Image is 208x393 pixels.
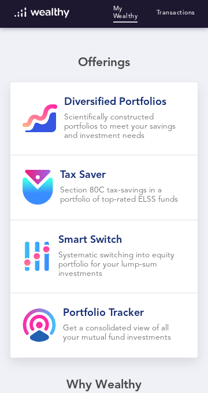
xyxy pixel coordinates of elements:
p: Section 80C tax-savings in a portfolio of top-rated ELSS funds [60,186,185,205]
img: gi-goal-icon.svg [23,104,57,132]
a: Transactions [157,9,195,19]
img: product-tracker.svg [23,308,56,342]
h2: Tax Saver [60,169,185,181]
a: Portfolio TrackerGet a consolidated view of all your mutual fund investments [10,293,198,358]
img: product-tax.svg [23,170,53,205]
a: Diversified PortfoliosScientifically constructed portfolios to meet your savings and investment n... [10,82,198,155]
a: Smart SwitchSystematic switching into equity portfolio for your lump-sum investments [10,220,198,293]
iframe: Chat [159,341,199,384]
img: wl-logo-white.svg [14,8,69,18]
h2: Portfolio Tracker [63,307,185,319]
h2: Smart Switch [58,234,185,246]
p: Get a consolidated view of all your mutual fund investments [63,324,185,343]
div: Offerings [10,56,198,70]
p: Scientifically constructed portfolios to meet your savings and investment needs [64,113,185,141]
img: smart-goal-icon.svg [23,242,51,271]
div: Why Wealthy [10,378,198,392]
p: Systematic switching into equity portfolio for your lump-sum investments [58,251,185,279]
a: Tax SaverSection 80C tax-savings in a portfolio of top-rated ELSS funds [10,155,198,220]
h2: Diversified Portfolios [64,96,185,108]
a: My Wealthy [113,5,138,23]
